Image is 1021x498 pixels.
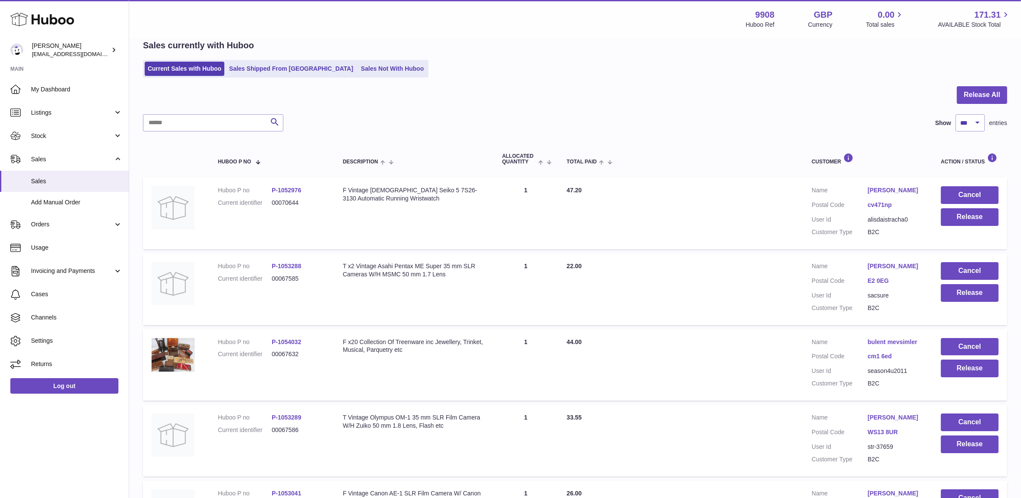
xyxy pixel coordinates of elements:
[31,155,113,163] span: Sales
[218,159,251,165] span: Huboo P no
[218,338,272,346] dt: Huboo P no
[272,490,301,497] a: P-1053041
[31,220,113,229] span: Orders
[812,277,868,287] dt: Postal Code
[941,413,999,431] button: Cancel
[226,62,356,76] a: Sales Shipped From [GEOGRAPHIC_DATA]
[272,426,326,434] dd: 00067586
[218,275,272,283] dt: Current identifier
[10,378,118,394] a: Log out
[868,277,924,285] a: E2 0EG
[868,379,924,388] dd: B2C
[878,9,895,21] span: 0.00
[866,9,904,29] a: 0.00 Total sales
[343,159,378,165] span: Description
[493,254,558,325] td: 1
[567,414,582,421] span: 33.55
[868,338,924,346] a: bulent mevsimler
[493,178,558,249] td: 1
[31,244,122,252] span: Usage
[218,199,272,207] dt: Current identifier
[755,9,775,21] strong: 9908
[272,275,326,283] dd: 00067585
[343,262,485,279] div: T x2 Vintage Asahi Pentax ME Super 35 mm SLR Cameras W/H MSMC 50 mm 1.7 Lens
[812,352,868,363] dt: Postal Code
[272,350,326,358] dd: 00067632
[957,86,1007,104] button: Release All
[812,367,868,375] dt: User Id
[938,9,1011,29] a: 171.31 AVAILABLE Stock Total
[812,413,868,424] dt: Name
[941,338,999,356] button: Cancel
[272,338,301,345] a: P-1054032
[974,9,1001,21] span: 171.31
[218,413,272,422] dt: Huboo P no
[343,338,485,354] div: F x20 Collection Of Treenware inc Jewellery, Trinket, Musical, Parquetry etc
[812,443,868,451] dt: User Id
[868,428,924,436] a: WS13 8UR
[493,329,558,401] td: 1
[814,9,832,21] strong: GBP
[868,489,924,498] a: [PERSON_NAME]
[31,109,113,117] span: Listings
[941,262,999,280] button: Cancel
[567,263,582,269] span: 22.00
[938,21,1011,29] span: AVAILABLE Stock Total
[868,262,924,270] a: [PERSON_NAME]
[358,62,427,76] a: Sales Not With Huboo
[493,405,558,476] td: 1
[567,159,597,165] span: Total paid
[868,228,924,236] dd: B2C
[32,42,109,58] div: [PERSON_NAME]
[31,337,122,345] span: Settings
[31,290,122,298] span: Cases
[941,435,999,453] button: Release
[935,119,951,127] label: Show
[343,186,485,203] div: F Vintage [DEMOGRAPHIC_DATA] Seiko 5 7S26-3130 Automatic Running Wristwatch
[218,426,272,434] dt: Current identifier
[812,304,868,312] dt: Customer Type
[152,338,195,372] img: $_57.PNG
[343,413,485,430] div: T Vintage Olympus OM-1 35 mm SLR Film Camera W/H Zuiko 50 mm 1.8 Lens, Flash etc
[812,338,868,348] dt: Name
[746,21,775,29] div: Huboo Ref
[812,455,868,464] dt: Customer Type
[868,216,924,224] dd: alisdaistracha0
[812,262,868,272] dt: Name
[31,198,122,207] span: Add Manual Order
[218,489,272,498] dt: Huboo P no
[272,263,301,269] a: P-1053288
[812,379,868,388] dt: Customer Type
[145,62,224,76] a: Current Sales with Huboo
[868,443,924,451] dd: str-37659
[31,360,122,368] span: Returns
[31,313,122,322] span: Channels
[941,153,999,165] div: Action / Status
[868,291,924,300] dd: sacsure
[812,428,868,438] dt: Postal Code
[152,262,195,305] img: no-photo.jpg
[941,284,999,302] button: Release
[866,21,904,29] span: Total sales
[868,304,924,312] dd: B2C
[152,186,195,229] img: no-photo.jpg
[152,413,195,457] img: no-photo.jpg
[868,352,924,360] a: cm1 6ed
[218,186,272,194] dt: Huboo P no
[143,40,254,51] h2: Sales currently with Huboo
[868,367,924,375] dd: season4u2011
[941,360,999,377] button: Release
[868,455,924,464] dd: B2C
[812,186,868,197] dt: Name
[567,338,582,345] span: 44.00
[567,187,582,194] span: 47.20
[812,228,868,236] dt: Customer Type
[218,262,272,270] dt: Huboo P no
[272,414,301,421] a: P-1053289
[989,119,1007,127] span: entries
[812,201,868,211] dt: Postal Code
[272,199,326,207] dd: 00070644
[502,153,536,165] span: ALLOCATED Quantity
[567,490,582,497] span: 26.00
[31,85,122,94] span: My Dashboard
